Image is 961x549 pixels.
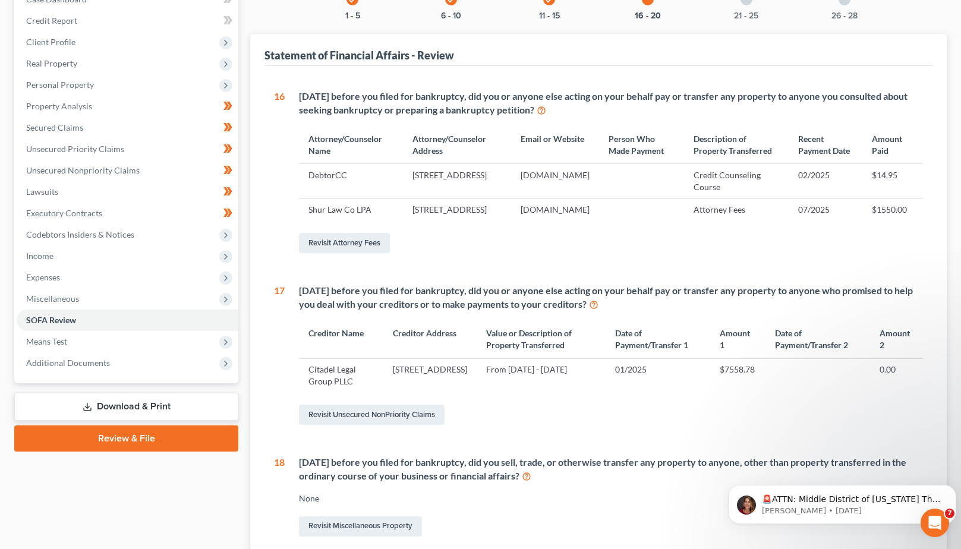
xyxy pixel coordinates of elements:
[862,164,923,198] td: $14.95
[26,187,58,197] span: Lawsuits
[26,315,76,325] span: SOFA Review
[606,321,710,358] th: Date of Payment/Transfer 1
[299,233,390,253] a: Revisit Attorney Fees
[299,493,923,504] div: None
[477,358,606,393] td: From [DATE] - [DATE]
[734,12,758,20] button: 21 - 25
[403,126,511,163] th: Attorney/Counselor Address
[274,456,285,539] div: 18
[299,405,445,425] a: Revisit Unsecured NonPriority Claims
[26,122,83,132] span: Secured Claims
[26,358,110,368] span: Additional Documents
[26,294,79,304] span: Miscellaneous
[635,12,661,20] button: 16 - 20
[26,101,92,111] span: Property Analysis
[477,321,606,358] th: Value or Description of Property Transferred
[870,321,923,358] th: Amount 2
[26,336,67,346] span: Means Test
[17,310,238,331] a: SOFA Review
[26,272,60,282] span: Expenses
[26,144,124,154] span: Unsecured Priority Claims
[831,12,858,20] button: 26 - 28
[26,208,102,218] span: Executory Contracts
[299,358,383,393] td: Citadel Legal Group PLLC
[299,284,923,311] div: [DATE] before you filed for bankruptcy, did you or anyone else acting on your behalf pay or trans...
[264,48,454,62] div: Statement of Financial Affairs - Review
[789,126,862,163] th: Recent Payment Date
[599,126,684,163] th: Person Who Made Payment
[17,203,238,224] a: Executory Contracts
[17,117,238,138] a: Secured Claims
[274,284,285,427] div: 17
[299,456,923,483] div: [DATE] before you filed for bankruptcy, did you sell, trade, or otherwise transfer any property t...
[299,321,383,358] th: Creditor Name
[511,164,599,198] td: [DOMAIN_NAME]
[39,46,218,56] p: Message from Katie, sent 3w ago
[39,34,218,127] span: 🚨ATTN: Middle District of [US_STATE] The court has added a new Credit Counseling Field that we ne...
[789,198,862,221] td: 07/2025
[684,198,789,221] td: Attorney Fees
[945,509,954,518] span: 7
[403,164,511,198] td: [STREET_ADDRESS]
[345,12,360,20] button: 1 - 5
[299,516,422,537] a: Revisit Miscellaneous Property
[511,198,599,221] td: [DOMAIN_NAME]
[274,90,285,255] div: 16
[17,96,238,117] a: Property Analysis
[383,321,477,358] th: Creditor Address
[789,164,862,198] td: 02/2025
[17,138,238,160] a: Unsecured Priority Claims
[26,165,140,175] span: Unsecured Nonpriority Claims
[17,160,238,181] a: Unsecured Nonpriority Claims
[403,198,511,221] td: [STREET_ADDRESS]
[26,37,75,47] span: Client Profile
[765,321,870,358] th: Date of Payment/Transfer 2
[26,80,94,90] span: Personal Property
[17,10,238,31] a: Credit Report
[299,164,403,198] td: DebtorCC
[710,358,765,393] td: $7558.78
[441,12,461,20] button: 6 - 10
[511,126,599,163] th: Email or Website
[383,358,477,393] td: [STREET_ADDRESS]
[862,198,923,221] td: $1550.00
[299,126,403,163] th: Attorney/Counselor Name
[710,321,765,358] th: Amount 1
[921,509,949,537] iframe: Intercom live chat
[684,126,789,163] th: Description of Property Transferred
[870,358,923,393] td: 0.00
[26,251,53,261] span: Income
[17,181,238,203] a: Lawsuits
[14,425,238,452] a: Review & File
[14,393,238,421] a: Download & Print
[26,229,134,239] span: Codebtors Insiders & Notices
[26,15,77,26] span: Credit Report
[539,12,560,20] button: 11 - 15
[723,460,961,543] iframe: Intercom notifications message
[26,58,77,68] span: Real Property
[684,164,789,198] td: Credit Counseling Course
[299,198,403,221] td: Shur Law Co LPA
[862,126,923,163] th: Amount Paid
[299,90,923,117] div: [DATE] before you filed for bankruptcy, did you or anyone else acting on your behalf pay or trans...
[606,358,710,393] td: 01/2025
